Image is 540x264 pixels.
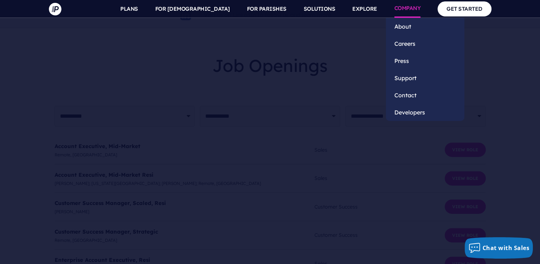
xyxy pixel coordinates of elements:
[386,35,464,52] a: Careers
[465,237,533,259] button: Chat with Sales
[386,18,464,35] a: About
[386,52,464,69] a: Press
[386,87,464,104] a: Contact
[386,69,464,87] a: Support
[386,104,464,121] a: Developers
[438,1,491,16] a: GET STARTED
[483,244,530,252] span: Chat with Sales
